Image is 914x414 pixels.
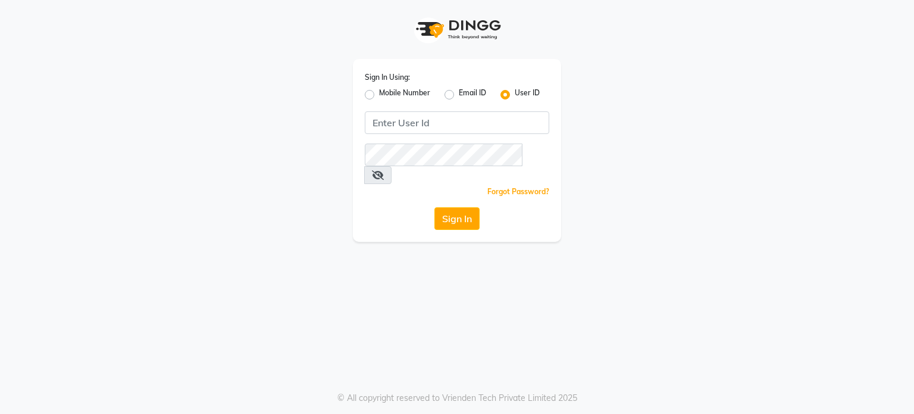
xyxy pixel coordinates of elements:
[365,111,549,134] input: Username
[487,187,549,196] a: Forgot Password?
[459,88,486,102] label: Email ID
[365,72,410,83] label: Sign In Using:
[365,144,522,166] input: Username
[434,207,480,230] button: Sign In
[515,88,540,102] label: User ID
[379,88,430,102] label: Mobile Number
[409,12,505,47] img: logo1.svg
